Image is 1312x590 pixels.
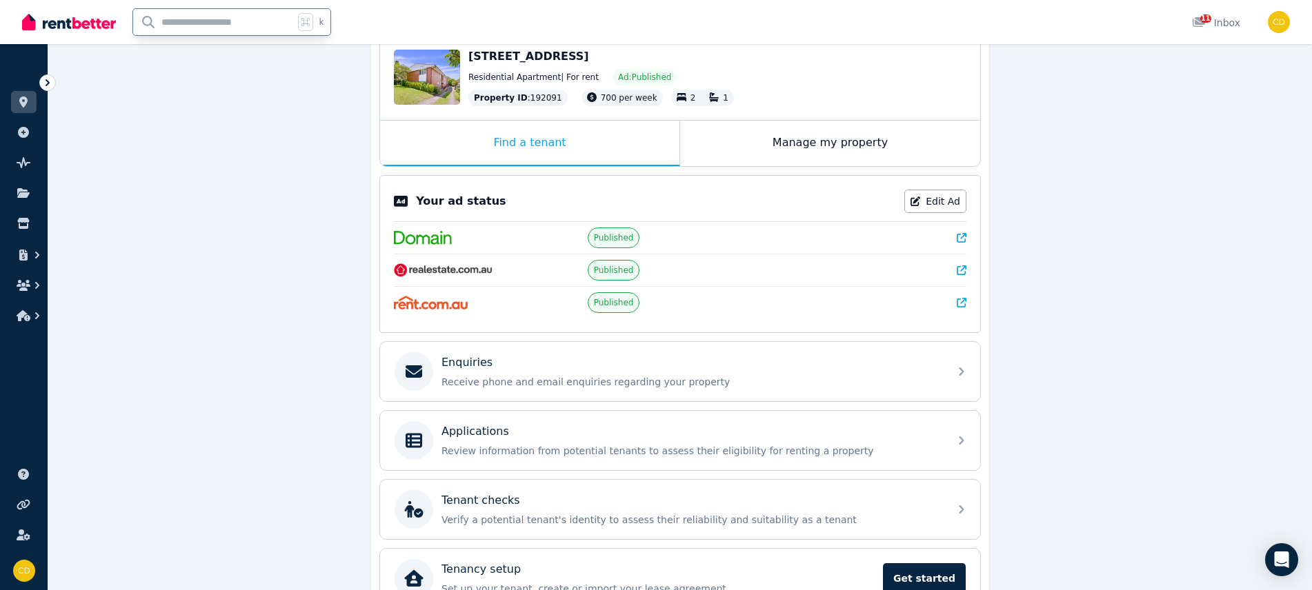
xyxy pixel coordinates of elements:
[394,231,452,245] img: Domain.com.au
[468,72,599,83] span: Residential Apartment | For rent
[22,12,116,32] img: RentBetter
[416,193,506,210] p: Your ad status
[1268,11,1290,33] img: Chris Dimitropoulos
[601,93,657,103] span: 700 per week
[441,423,509,440] p: Applications
[394,296,468,309] img: Rent.com.au
[441,444,941,458] p: Review information from potential tenants to assess their eligibility for renting a property
[380,411,980,470] a: ApplicationsReview information from potential tenants to assess their eligibility for renting a p...
[468,50,589,63] span: [STREET_ADDRESS]
[441,513,941,527] p: Verify a potential tenant's identity to assess their reliability and suitability as a tenant
[1265,543,1298,576] div: Open Intercom Messenger
[594,232,634,243] span: Published
[380,342,980,401] a: EnquiriesReceive phone and email enquiries regarding your property
[1200,14,1211,23] span: 11
[441,354,493,371] p: Enquiries
[690,93,696,103] span: 2
[904,190,966,213] a: Edit Ad
[723,93,728,103] span: 1
[441,375,941,389] p: Receive phone and email enquiries regarding your property
[319,17,324,28] span: k
[441,561,521,578] p: Tenancy setup
[1192,16,1240,30] div: Inbox
[618,72,671,83] span: Ad: Published
[441,492,520,509] p: Tenant checks
[474,92,528,103] span: Property ID
[13,560,35,582] img: Chris Dimitropoulos
[468,90,568,106] div: : 192091
[594,297,634,308] span: Published
[680,121,980,166] div: Manage my property
[394,263,493,277] img: RealEstate.com.au
[380,480,980,539] a: Tenant checksVerify a potential tenant's identity to assess their reliability and suitability as ...
[594,265,634,276] span: Published
[380,121,679,166] div: Find a tenant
